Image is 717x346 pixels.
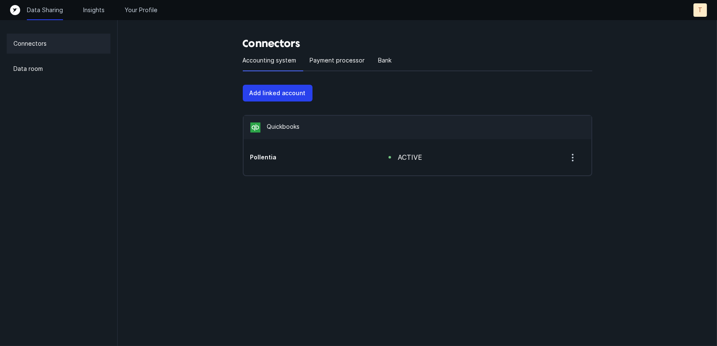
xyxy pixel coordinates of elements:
a: Data room [7,59,110,79]
h3: Connectors [243,37,592,50]
p: Payment processor [310,55,365,65]
h5: Pollentia [250,153,362,161]
a: Your Profile [125,6,158,14]
div: account ending [250,153,362,161]
a: Insights [83,6,105,14]
a: Data Sharing [27,6,63,14]
p: Quickbooks [267,122,300,133]
a: Connectors [7,34,110,54]
p: Data room [13,64,43,74]
p: Add linked account [250,88,306,98]
p: Accounting system [243,55,297,65]
p: Connectors [13,39,47,49]
p: Bank [378,55,392,65]
button: Add linked account [243,85,313,101]
button: T [693,3,707,17]
div: active [398,152,422,162]
p: T [698,6,702,14]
